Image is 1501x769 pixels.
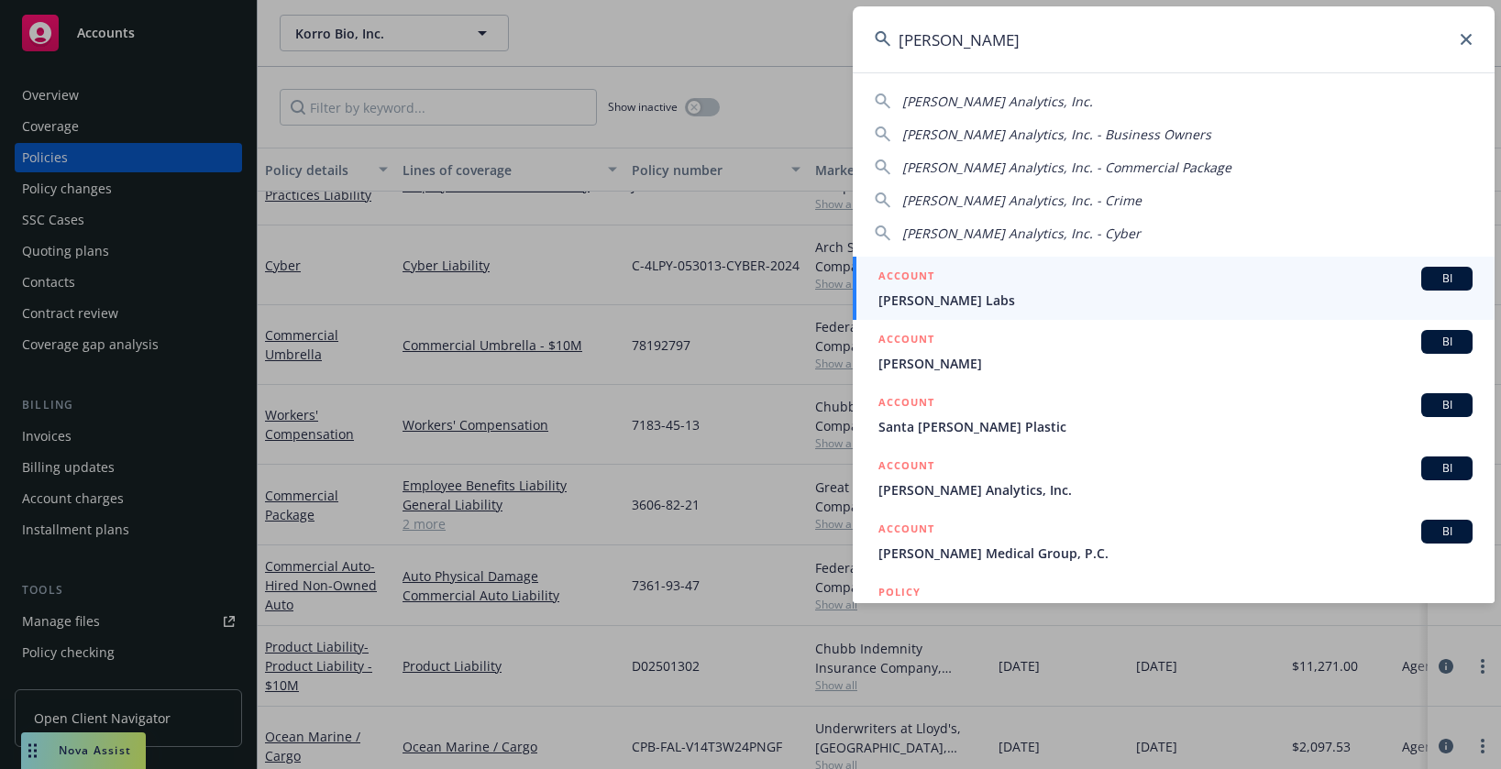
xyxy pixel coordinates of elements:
span: BI [1429,270,1465,287]
a: ACCOUNTBI[PERSON_NAME] Medical Group, P.C. [853,510,1495,573]
input: Search... [853,6,1495,72]
h5: ACCOUNT [878,520,934,542]
span: [PERSON_NAME] [878,354,1473,373]
h5: ACCOUNT [878,267,934,289]
span: BI [1429,523,1465,540]
span: Santa [PERSON_NAME] Plastic [878,417,1473,436]
a: ACCOUNTBI[PERSON_NAME] [853,320,1495,383]
h5: ACCOUNT [878,330,934,352]
span: [PERSON_NAME] Analytics, Inc. - Cyber [902,225,1141,242]
span: [PERSON_NAME] Analytics, Inc. - Crime [902,192,1142,209]
span: [PERSON_NAME] Medical Group, P.C. [878,544,1473,563]
span: [PERSON_NAME] Analytics, Inc. - Business Owners [902,126,1211,143]
span: [PERSON_NAME] Analytics, Inc. [878,480,1473,500]
a: ACCOUNTBI[PERSON_NAME] Labs [853,257,1495,320]
span: BI [1429,397,1465,413]
h5: POLICY [878,583,921,601]
h5: ACCOUNT [878,456,934,478]
span: [PERSON_NAME] Labs [878,291,1473,310]
a: ACCOUNTBI[PERSON_NAME] Analytics, Inc. [853,446,1495,510]
span: BI [1429,334,1465,350]
span: [PERSON_NAME] Analytics, Inc. - Commercial Package [902,159,1231,176]
h5: ACCOUNT [878,393,934,415]
span: BI [1429,460,1465,477]
a: ACCOUNTBISanta [PERSON_NAME] Plastic [853,383,1495,446]
span: [PERSON_NAME] Analytics, Inc. [902,93,1093,110]
a: POLICY [853,573,1495,652]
